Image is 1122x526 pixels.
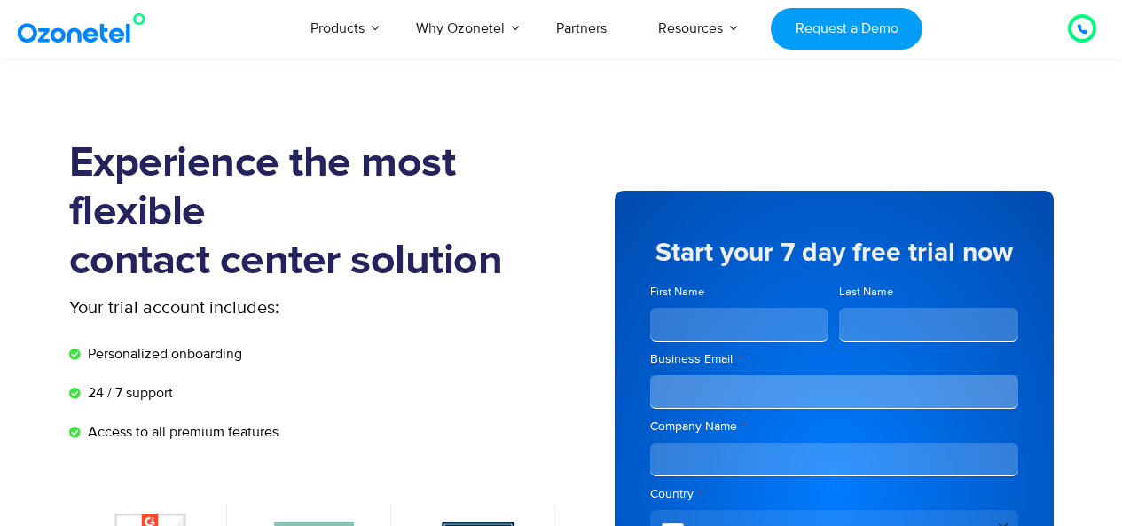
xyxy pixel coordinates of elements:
[69,139,561,286] h1: Experience the most flexible contact center solution
[650,418,1018,436] label: Company Name
[650,485,1018,503] label: Country
[83,421,279,443] span: Access to all premium features
[650,350,1018,368] label: Business Email
[69,294,428,321] p: Your trial account includes:
[83,382,173,404] span: 24 / 7 support
[650,284,829,301] label: First Name
[839,284,1018,301] label: Last Name
[771,8,922,50] a: Request a Demo
[650,239,1018,266] h5: Start your 7 day free trial now
[83,343,242,365] span: Personalized onboarding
